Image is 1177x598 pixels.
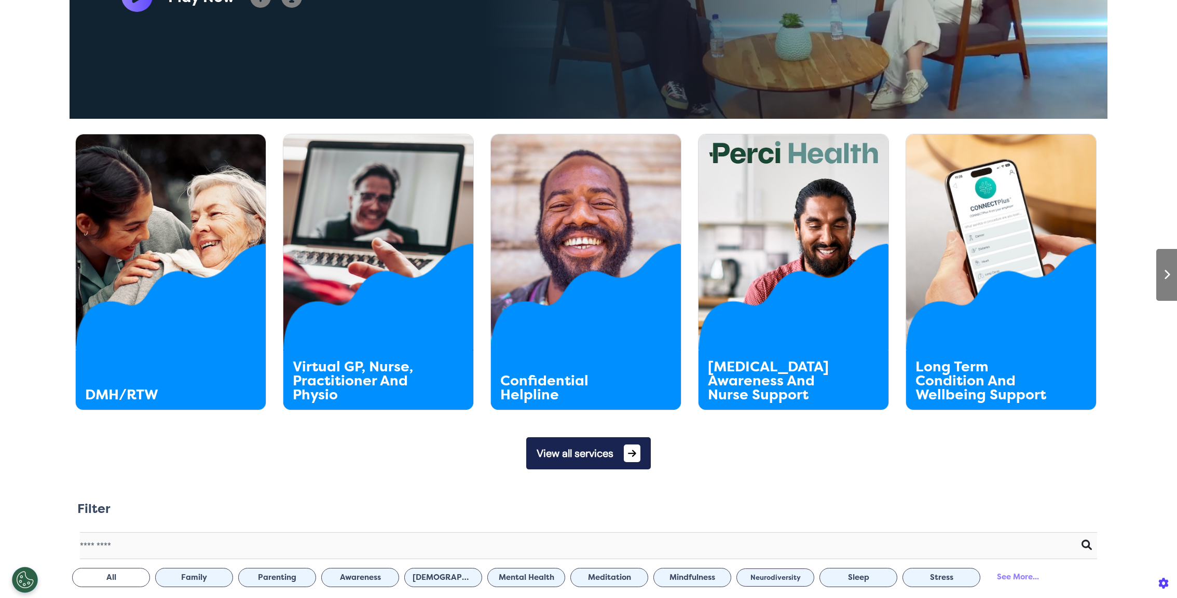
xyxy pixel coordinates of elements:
div: Virtual GP, Nurse, Practitioner And Physio [293,360,426,402]
button: Sleep [819,568,897,587]
button: Parenting [238,568,316,587]
button: Open Preferences [12,567,38,593]
button: [DEMOGRAPHIC_DATA] Health [404,568,482,587]
div: Long Term Condition And Wellbeing Support [915,360,1048,402]
button: Awareness [321,568,399,587]
button: All [72,568,150,587]
button: Neurodiversity [736,568,814,587]
button: Family [155,568,233,587]
button: Mental Health [487,568,565,587]
button: Meditation [570,568,648,587]
button: Mindfulness [653,568,731,587]
div: [MEDICAL_DATA] Awareness And Nurse Support [708,360,841,402]
div: Confidential Helpline [500,374,633,402]
div: DMH/RTW [85,388,218,402]
h2: Filter [77,502,111,517]
button: View all services [526,437,651,469]
div: See More... [986,567,1050,586]
button: Stress [902,568,980,587]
